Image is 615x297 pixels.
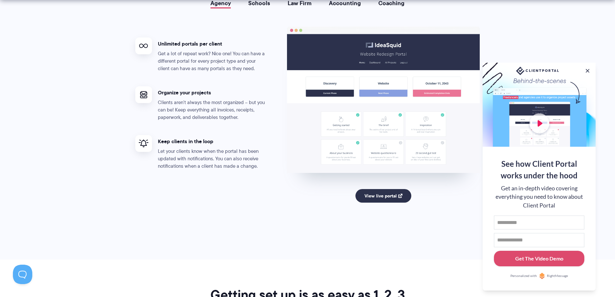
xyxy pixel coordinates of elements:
[158,148,268,170] p: Let your clients know when the portal has been updated with notifications. You can also receive n...
[158,138,268,145] h4: Keep clients in the loop
[510,273,537,279] span: Personalized with
[158,99,268,121] p: Clients aren't always the most organized – but you can be! Keep everything all invoices, receipts...
[494,158,584,181] div: See how Client Portal works under the hood
[494,273,584,279] a: Personalized withRightMessage
[158,89,268,96] h4: Organize your projects
[547,273,568,279] span: RightMessage
[494,184,584,210] div: Get an in-depth video covering everything you need to know about Client Portal
[515,255,563,262] div: Get The Video Demo
[494,251,584,267] button: Get The Video Demo
[539,273,545,279] img: Personalized with RightMessage
[13,265,32,284] iframe: Toggle Customer Support
[158,50,268,72] p: Get a lot of repeat work? Nice one! You can have a different portal for every project type and yo...
[355,189,411,203] a: View live portal
[158,40,268,47] h4: Unlimited portals per client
